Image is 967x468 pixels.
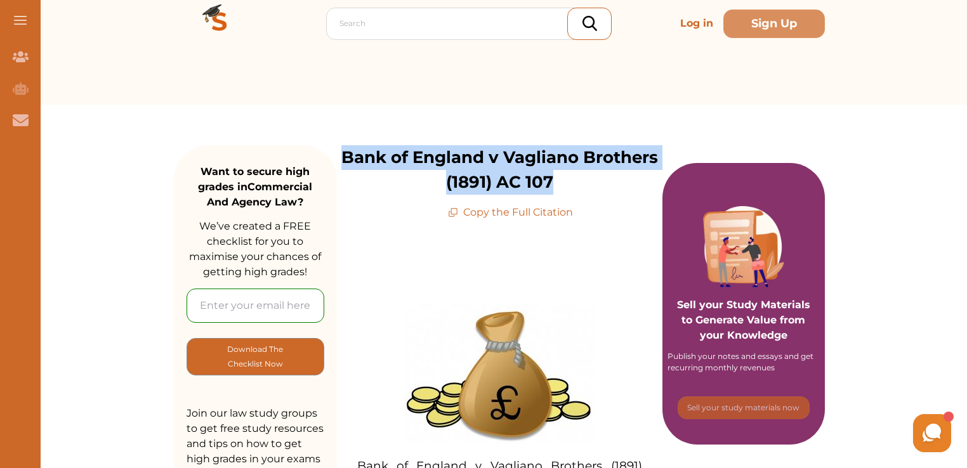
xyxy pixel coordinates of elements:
[582,16,597,31] img: search_icon
[687,402,799,413] p: Sell your study materials now
[337,145,662,195] p: Bank of England v Vagliano Brothers (1891) AC 107
[678,396,810,419] button: [object Object]
[723,10,825,38] button: Sign Up
[187,338,324,375] button: [object Object]
[213,342,298,372] p: Download The Checklist Now
[189,220,321,278] span: We’ve created a FREE checklist for you to maximise your chances of getting high grades!
[668,351,820,374] div: Publish your notes and essays and get recurring monthly revenues
[703,206,784,287] img: Purple card image
[198,166,312,208] strong: Want to secure high grades in Commercial And Agency Law ?
[404,304,595,444] img: pounds-g281cc017d_640-300x221.jpg
[675,262,813,343] p: Sell your Study Materials to Generate Value from your Knowledge
[187,289,324,323] input: Enter your email here
[675,11,718,36] p: Log in
[448,205,573,220] p: Copy the Full Citation
[662,411,954,455] iframe: HelpCrunch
